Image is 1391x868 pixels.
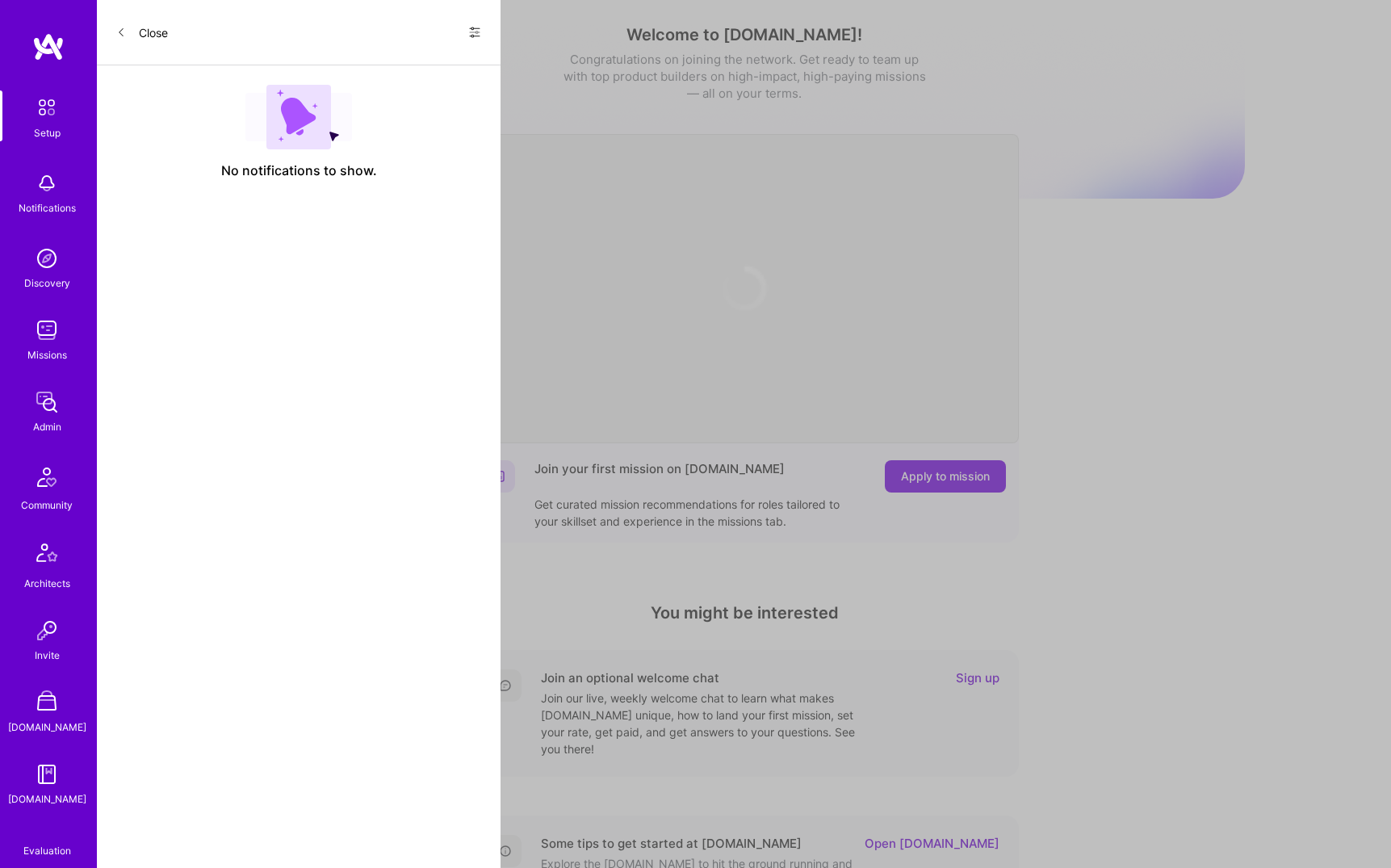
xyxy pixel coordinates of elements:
i: icon SelectionTeam [41,830,53,842]
img: logo [32,32,65,61]
span: No notifications to show. [221,162,377,179]
div: Setup [34,124,61,141]
img: discovery [31,242,63,275]
img: setup [30,90,64,124]
img: Invite [31,614,63,647]
div: Discovery [24,275,70,291]
div: Invite [35,647,60,664]
div: Evaluation [23,842,71,859]
img: empty [245,85,352,149]
button: Close [116,19,168,45]
img: teamwork [31,314,63,346]
div: [DOMAIN_NAME] [8,790,86,807]
img: bell [31,167,63,199]
img: Architects [27,536,66,575]
div: Architects [24,575,70,592]
div: Notifications [19,199,76,216]
div: Missions [27,346,67,363]
img: A Store [31,686,63,719]
div: Community [21,497,73,514]
img: guide book [31,758,63,790]
div: [DOMAIN_NAME] [8,719,86,736]
img: Community [27,458,66,497]
div: Admin [33,418,61,435]
img: admin teamwork [31,386,63,418]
